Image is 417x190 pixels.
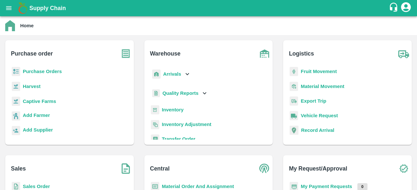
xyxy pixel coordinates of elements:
[5,20,15,31] img: home
[151,87,208,100] div: Quality Reports
[301,128,334,133] a: Record Arrival
[11,49,53,58] b: Purchase order
[301,69,337,74] a: Fruit Movement
[162,184,234,189] a: Material Order And Assignment
[23,126,53,135] a: Add Supplier
[301,84,344,89] a: Material Movement
[301,98,326,104] a: Export Trip
[12,82,20,91] img: harvest
[289,164,347,173] b: My Request/Approval
[12,67,20,76] img: reciept
[290,126,298,135] img: recordArrival
[150,49,180,58] b: Warehouse
[12,126,20,135] img: supplier
[151,120,159,129] img: inventory
[23,69,62,74] a: Purchase Orders
[29,5,66,11] b: Supply Chain
[290,67,298,76] img: fruit
[290,96,298,106] img: delivery
[20,23,34,28] b: Home
[290,82,298,91] img: material
[29,4,389,13] a: Supply Chain
[152,89,160,97] img: qualityReport
[289,49,314,58] b: Logistics
[23,84,40,89] a: Harvest
[163,71,181,77] b: Arrivals
[400,1,412,15] div: account of current user
[23,99,56,104] a: Captive Farms
[162,122,211,127] a: Inventory Adjustment
[151,67,191,82] div: Arrivals
[162,136,195,142] a: Transfer Order
[301,113,338,118] a: Vehicle Request
[16,2,29,15] img: logo
[23,127,53,133] b: Add Supplier
[163,91,199,96] b: Quality Reports
[151,134,159,144] img: whTransfer
[118,160,134,177] img: soSales
[151,105,159,115] img: whInventory
[290,111,298,120] img: vehicle
[23,184,50,189] a: Sales Order
[23,113,50,118] b: Add Farmer
[12,111,20,121] img: farmer
[389,2,400,14] div: customer-support
[152,70,161,79] img: whArrival
[118,45,134,62] img: purchase
[11,164,26,173] b: Sales
[301,184,352,189] a: My Payment Requests
[256,160,273,177] img: central
[1,1,16,16] button: open drawer
[12,96,20,106] img: harvest
[150,164,169,173] b: Central
[23,112,50,120] a: Add Farmer
[256,45,273,62] img: warehouse
[162,107,184,112] a: Inventory
[395,45,412,62] img: truck
[395,160,412,177] img: check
